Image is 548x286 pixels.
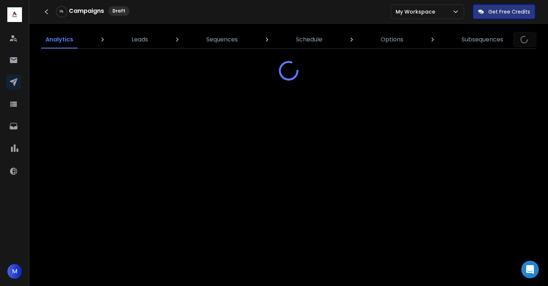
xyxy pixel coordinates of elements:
[45,35,73,44] p: Analytics
[457,31,508,48] a: Subsequences
[206,35,238,44] p: Sequences
[7,7,22,22] img: logo
[127,31,152,48] a: Leads
[132,35,148,44] p: Leads
[60,10,63,14] p: 0 %
[7,264,22,279] button: M
[381,35,403,44] p: Options
[473,4,535,19] button: Get Free Credits
[292,31,327,48] a: Schedule
[488,8,530,15] p: Get Free Credits
[396,8,438,15] p: My Workspace
[521,261,539,278] div: Open Intercom Messenger
[296,35,322,44] p: Schedule
[202,31,242,48] a: Sequences
[69,7,104,15] h1: Campaigns
[462,35,503,44] p: Subsequences
[376,31,408,48] a: Options
[41,31,78,48] a: Analytics
[108,6,129,16] div: Draft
